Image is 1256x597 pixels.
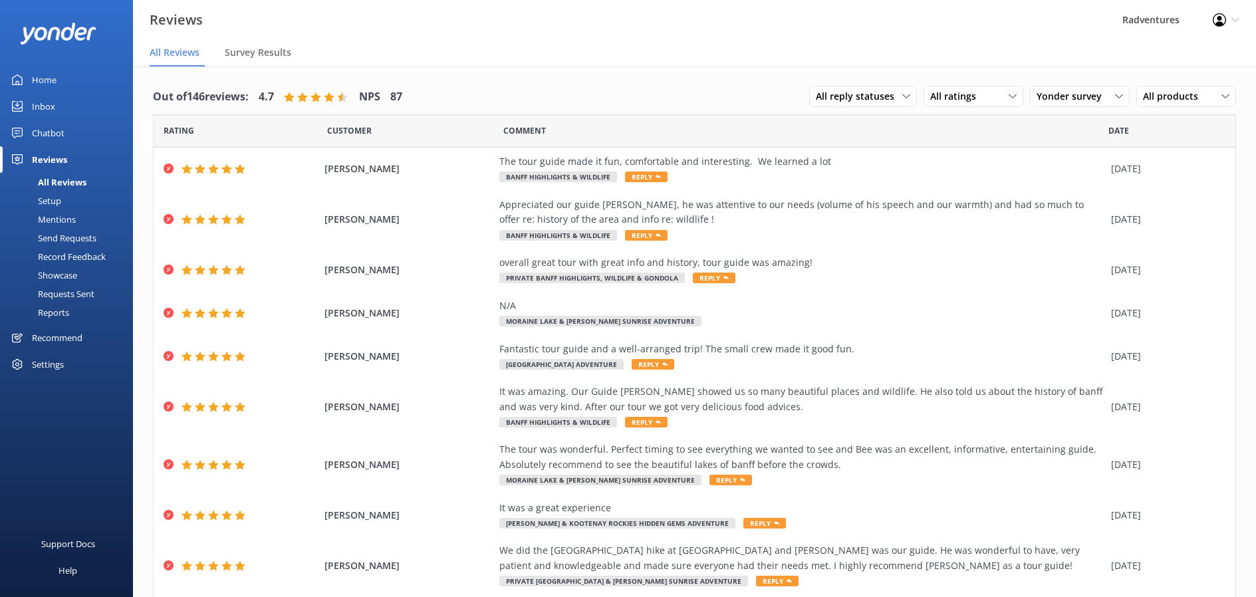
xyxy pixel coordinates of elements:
div: Showcase [8,266,77,285]
div: [DATE] [1111,306,1219,320]
a: Reports [8,303,133,322]
div: [DATE] [1111,558,1219,573]
span: Date [327,124,372,137]
span: All ratings [930,89,984,104]
a: All Reviews [8,173,133,191]
span: Yonder survey [1037,89,1110,104]
div: [DATE] [1111,263,1219,277]
a: Send Requests [8,229,133,247]
div: Inbox [32,93,55,120]
span: [PERSON_NAME] [324,306,492,320]
span: All Reviews [150,46,199,59]
span: [PERSON_NAME] [324,558,492,573]
div: [DATE] [1111,508,1219,523]
img: yonder-white-logo.png [20,23,96,45]
a: Setup [8,191,133,210]
a: Showcase [8,266,133,285]
span: Survey Results [225,46,291,59]
div: It was a great experience [499,501,1104,515]
span: Date [164,124,194,137]
a: Mentions [8,210,133,229]
div: Reports [8,303,69,322]
div: [DATE] [1111,212,1219,227]
span: All reply statuses [816,89,902,104]
span: [PERSON_NAME] [324,457,492,472]
div: Settings [32,351,64,378]
div: Setup [8,191,61,210]
span: [PERSON_NAME] [324,400,492,414]
span: Banff Highlights & Wildlife [499,172,617,182]
div: Chatbot [32,120,64,146]
div: Record Feedback [8,247,106,266]
div: Appreciated our guide [PERSON_NAME], he was attentive to our needs (volume of his speech and our ... [499,197,1104,227]
span: Reply [693,273,735,283]
div: Support Docs [41,531,95,557]
div: [DATE] [1111,349,1219,364]
span: Moraine Lake & [PERSON_NAME] Sunrise Adventure [499,475,701,485]
span: [GEOGRAPHIC_DATA] Adventure [499,359,624,370]
div: [DATE] [1111,457,1219,472]
span: Reply [625,172,668,182]
div: N/A [499,298,1104,313]
span: [PERSON_NAME] [324,349,492,364]
span: Reply [625,417,668,427]
span: All products [1143,89,1206,104]
div: Send Requests [8,229,96,247]
div: Home [32,66,57,93]
span: Private Banff Highlights, Wildlife & Gondola [499,273,685,283]
div: Recommend [32,324,82,351]
span: Banff Highlights & Wildlife [499,417,617,427]
div: We did the [GEOGRAPHIC_DATA] hike at [GEOGRAPHIC_DATA] and [PERSON_NAME] was our guide. He was wo... [499,543,1104,573]
span: Reply [632,359,674,370]
h3: Reviews [150,9,203,31]
div: The tour was wonderful. Perfect timing to see everything we wanted to see and Bee was an excellen... [499,442,1104,472]
div: [DATE] [1111,400,1219,414]
div: Requests Sent [8,285,94,303]
span: Reply [709,475,752,485]
span: Moraine Lake & [PERSON_NAME] Sunrise Adventure [499,316,701,326]
span: Date [1108,124,1129,137]
h4: 4.7 [259,88,274,106]
div: [DATE] [1111,162,1219,176]
span: Question [503,124,546,137]
a: Requests Sent [8,285,133,303]
h4: NPS [359,88,380,106]
span: [PERSON_NAME] [324,212,492,227]
span: Reply [625,230,668,241]
span: [PERSON_NAME] & Kootenay Rockies Hidden Gems Adventure [499,518,735,529]
span: Reply [756,576,799,586]
span: Private [GEOGRAPHIC_DATA] & [PERSON_NAME] Sunrise Adventure [499,576,748,586]
div: All Reviews [8,173,86,191]
span: [PERSON_NAME] [324,263,492,277]
a: Record Feedback [8,247,133,266]
div: Mentions [8,210,76,229]
span: Reply [743,518,786,529]
div: It was amazing. Our Guide [PERSON_NAME] showed us so many beautiful places and wildlife. He also ... [499,384,1104,414]
span: Banff Highlights & Wildlife [499,230,617,241]
span: [PERSON_NAME] [324,162,492,176]
div: Fantastic tour guide and a well-arranged trip! The small crew made it good fun. [499,342,1104,356]
div: Help [59,557,77,584]
div: overall great tour with great info and history, tour guide was amazing! [499,255,1104,270]
div: The tour guide made it fun, comfortable and interesting. We learned a lot [499,154,1104,169]
h4: 87 [390,88,402,106]
h4: Out of 146 reviews: [153,88,249,106]
span: [PERSON_NAME] [324,508,492,523]
div: Reviews [32,146,67,173]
